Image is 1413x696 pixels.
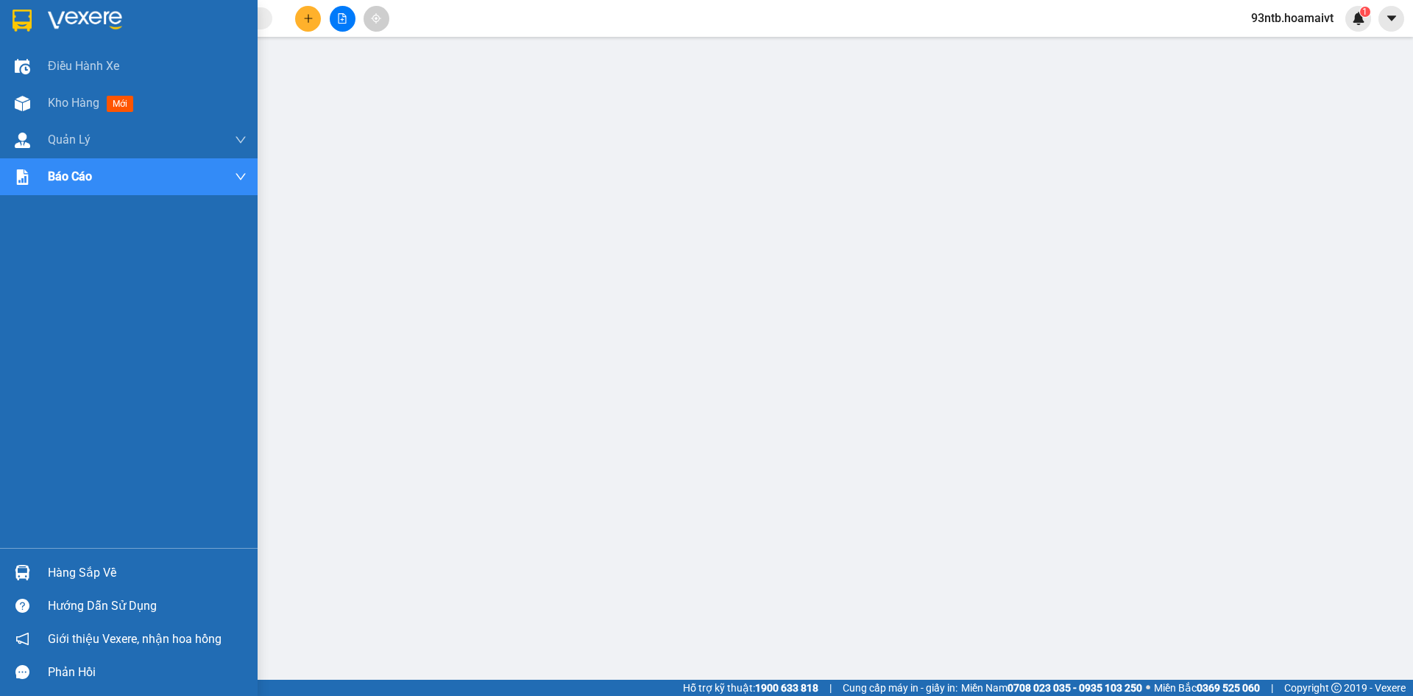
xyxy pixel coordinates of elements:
[48,130,91,149] span: Quản Lý
[15,599,29,613] span: question-circle
[1362,7,1367,17] span: 1
[15,59,30,74] img: warehouse-icon
[15,565,30,580] img: warehouse-icon
[1385,12,1398,25] span: caret-down
[295,6,321,32] button: plus
[1154,680,1260,696] span: Miền Bắc
[235,134,247,146] span: down
[48,595,247,617] div: Hướng dẫn sử dụng
[303,13,314,24] span: plus
[48,562,247,584] div: Hàng sắp về
[48,630,222,648] span: Giới thiệu Vexere, nhận hoa hồng
[755,682,818,694] strong: 1900 633 818
[48,167,92,186] span: Báo cáo
[1146,685,1150,691] span: ⚪️
[364,6,389,32] button: aim
[15,665,29,679] span: message
[107,96,133,112] span: mới
[15,133,30,148] img: warehouse-icon
[1360,7,1370,17] sup: 1
[48,57,119,75] span: Điều hành xe
[1331,683,1342,693] span: copyright
[1352,12,1365,25] img: icon-new-feature
[330,6,355,32] button: file-add
[371,13,381,24] span: aim
[829,680,832,696] span: |
[1197,682,1260,694] strong: 0369 525 060
[337,13,347,24] span: file-add
[1271,680,1273,696] span: |
[15,632,29,646] span: notification
[48,96,99,110] span: Kho hàng
[683,680,818,696] span: Hỗ trợ kỹ thuật:
[1239,9,1345,27] span: 93ntb.hoamaivt
[48,661,247,683] div: Phản hồi
[15,169,30,185] img: solution-icon
[961,680,1142,696] span: Miền Nam
[15,96,30,111] img: warehouse-icon
[235,171,247,183] span: down
[1378,6,1404,32] button: caret-down
[1007,682,1142,694] strong: 0708 023 035 - 0935 103 250
[843,680,957,696] span: Cung cấp máy in - giấy in:
[13,10,32,32] img: logo-vxr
